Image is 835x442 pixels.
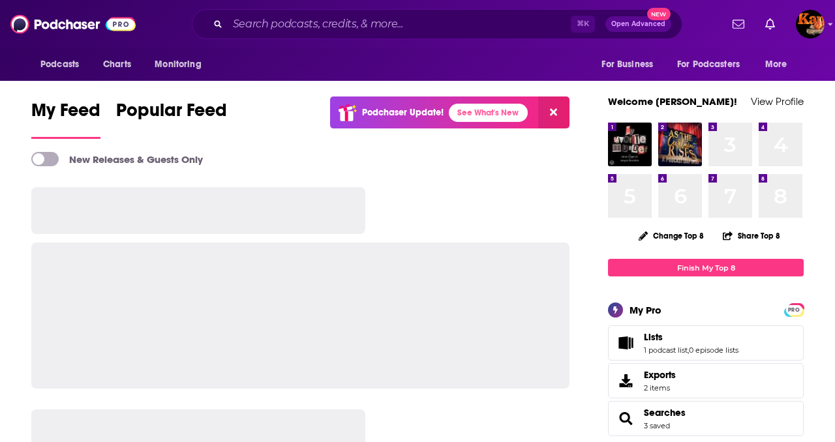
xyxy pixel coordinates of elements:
span: Exports [613,372,639,390]
span: 2 items [644,383,676,392]
button: open menu [592,52,669,77]
span: Monitoring [155,55,201,74]
span: Open Advanced [611,21,665,27]
a: Lists [644,331,738,343]
a: Exports [608,363,804,398]
button: Change Top 8 [631,228,712,244]
button: open menu [756,52,804,77]
span: My Feed [31,99,100,129]
a: See What's New [449,104,528,122]
div: My Pro [630,304,661,316]
span: Exports [644,369,676,381]
span: Podcasts [40,55,79,74]
a: New Releases & Guests Only [31,152,203,166]
img: My Favorite Murder with Karen Kilgariff and Georgia Hardstark [608,123,652,166]
input: Search podcasts, credits, & more... [228,14,571,35]
span: For Podcasters [677,55,740,74]
a: Show notifications dropdown [760,13,780,35]
button: open menu [669,52,759,77]
a: Charts [95,52,139,77]
span: Popular Feed [116,99,227,129]
span: New [647,8,671,20]
div: Search podcasts, credits, & more... [192,9,682,39]
a: My Feed [31,99,100,139]
span: ⌘ K [571,16,595,33]
span: Lists [644,331,663,343]
p: Podchaser Update! [362,107,444,118]
a: Show notifications dropdown [727,13,750,35]
a: 0 episode lists [689,346,738,355]
a: PRO [786,304,802,314]
button: open menu [31,52,96,77]
a: Lists [613,334,639,352]
button: Open AdvancedNew [605,16,671,32]
span: For Business [601,55,653,74]
span: Searches [608,401,804,436]
button: open menu [145,52,218,77]
a: 1 podcast list [644,346,688,355]
a: Welcome [PERSON_NAME]! [608,95,737,108]
span: Lists [608,325,804,361]
span: More [765,55,787,74]
a: View Profile [751,95,804,108]
span: Charts [103,55,131,74]
img: Podchaser - Follow, Share and Rate Podcasts [10,12,136,37]
span: , [688,346,689,355]
span: Logged in as Kampfire [796,10,825,38]
a: Searches [613,409,639,428]
a: Searches [644,407,686,419]
span: PRO [786,305,802,315]
img: User Profile [796,10,825,38]
img: As The Curtain Rises - Broadway’s First Digital Soap Opera [658,123,702,166]
button: Show profile menu [796,10,825,38]
a: 3 saved [644,421,670,430]
a: Finish My Top 8 [608,259,804,276]
button: Share Top 8 [722,223,781,248]
a: Popular Feed [116,99,227,139]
